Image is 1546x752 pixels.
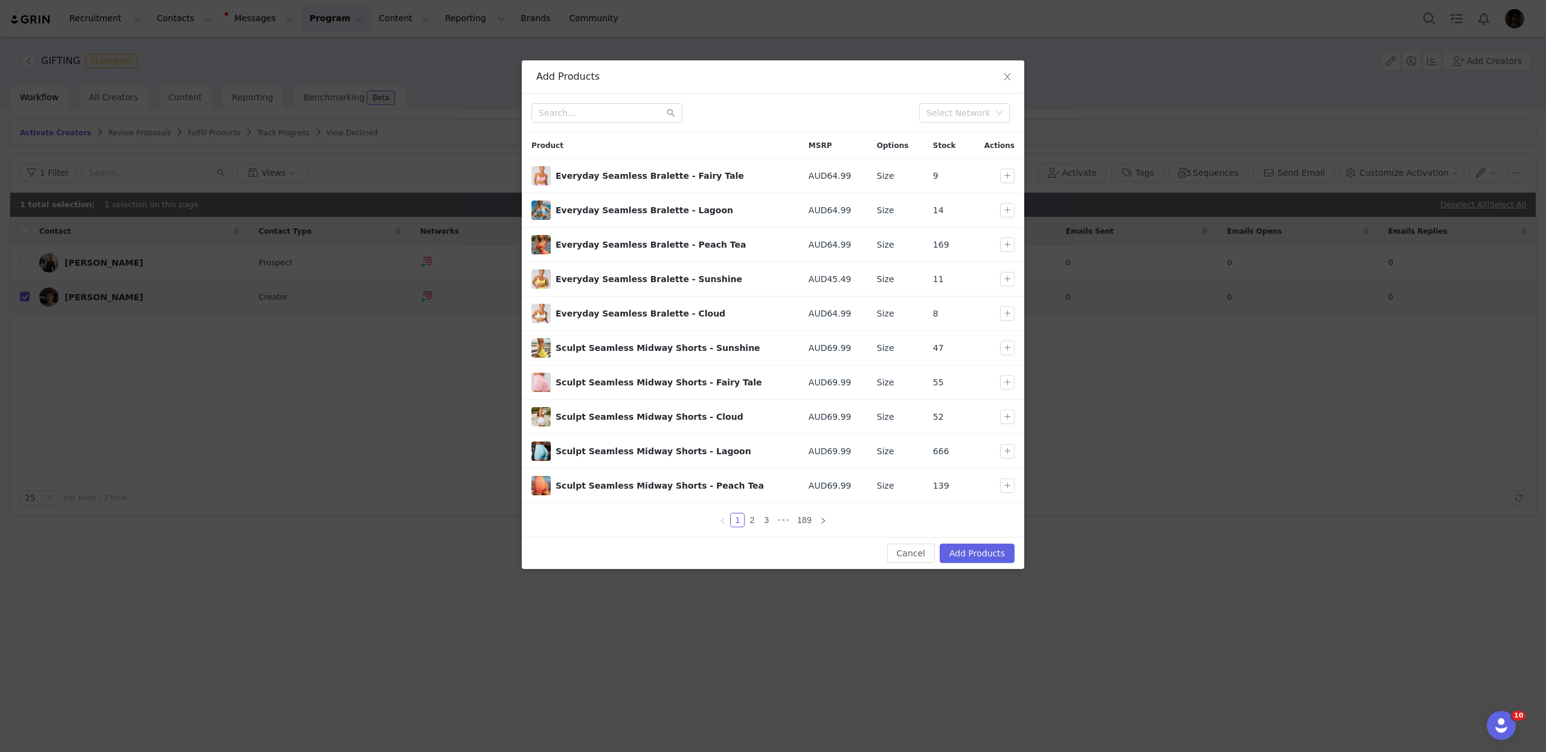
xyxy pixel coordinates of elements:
span: 9 [933,170,938,182]
span: Stock [933,140,956,151]
div: Sculpt Seamless Midway Shorts - Fairy Tale [556,376,789,389]
div: Size [877,170,914,182]
span: 8 [933,307,938,320]
div: Size [877,445,914,458]
span: AUD69.99 [809,445,852,458]
span: 52 [933,411,944,423]
span: AUD64.99 [809,307,852,320]
span: 11 [933,273,944,286]
img: HBxMN_Webcrops_0018_IMG_5012_done.jpg [531,304,551,323]
li: 1 [730,513,745,527]
span: 47 [933,342,944,355]
div: Size [877,273,914,286]
a: 2 [745,513,759,527]
button: Add Products [940,544,1015,563]
span: Sculpt Seamless Midway Shorts - Sunshine [531,338,551,358]
button: Close [990,60,1024,94]
span: Everyday Seamless Bralette - Sunshine [531,269,551,289]
span: 666 [933,445,949,458]
a: 189 [794,513,815,527]
span: AUD69.99 [809,342,852,355]
div: Size [877,480,914,492]
div: Everyday Seamless Bralette - Sunshine [556,273,789,286]
span: Everyday Seamless Bralette - Fairy Tale [531,166,551,185]
li: 3 [759,513,774,527]
li: Next 3 Pages [774,513,793,527]
i: icon: left [719,517,726,524]
span: Sculpt Seamless Midway Shorts - Fairy Tale [531,373,551,392]
div: Everyday Seamless Bralette - Cloud [556,307,789,320]
img: HBxMN_Webcrops_0037_IMG_4538_done.jpg [531,269,551,289]
span: Everyday Seamless Bralette - Cloud [531,304,551,323]
span: Everyday Seamless Bralette - Lagoon [531,201,551,220]
input: Search... [531,103,682,123]
span: ••• [774,513,793,527]
img: IMG_5242_done_web.jpg [531,235,551,254]
img: IMG_6939_done_web_30b240c9-d39f-4e38-9827-8397b65c4d56.jpg [531,407,551,426]
div: Size [877,204,914,217]
img: hero_sculpt-seamless-restock-lagoon_3.jpg [531,442,551,461]
div: Sculpt Seamless Midway Shorts - Cloud [556,411,789,423]
div: Everyday Seamless Bralette - Fairy Tale [556,170,789,182]
span: Sculpt Seamless Midway Shorts - Peach Tea [531,476,551,495]
span: 14 [933,204,944,217]
i: icon: close [1002,72,1012,82]
div: Sculpt Seamless Midway Shorts - Lagoon [556,445,789,458]
i: icon: search [667,109,675,117]
div: Actions [970,133,1024,158]
div: Select Network [926,107,992,119]
div: Sculpt Seamless Midway Shorts - Peach Tea [556,480,789,492]
div: Everyday Seamless Bralette - Peach Tea [556,239,789,251]
a: 3 [760,513,773,527]
span: AUD64.99 [809,239,852,251]
span: AUD69.99 [809,411,852,423]
span: MSRP [809,140,832,151]
span: AUD69.99 [809,376,852,389]
button: Cancel [887,544,935,563]
span: 169 [933,239,949,251]
div: Size [877,239,914,251]
span: Options [877,140,909,151]
div: Size [877,411,914,423]
span: Sculpt Seamless Midway Shorts - Cloud [531,407,551,426]
div: Everyday Seamless Bralette - Lagoon [556,204,789,217]
div: Add Products [536,70,1010,83]
span: 10 [1512,711,1525,721]
img: IMG_3279_done_web_6ba579f8-0110-4b86-94bf-b4d2b11ff85d.jpg [531,201,551,220]
img: IMG_3226_done_web.jpg [531,476,551,495]
i: icon: right [820,517,827,524]
span: Sculpt Seamless Midway Shorts - Lagoon [531,442,551,461]
span: Product [531,140,563,151]
div: Sculpt Seamless Midway Shorts - Sunshine [556,342,789,355]
span: 139 [933,480,949,492]
li: 189 [793,513,815,527]
span: AUD64.99 [809,170,852,182]
li: Next Page [816,513,830,527]
span: AUD45.49 [809,273,852,286]
img: HBxMN_Webcrops_0079_IMG_4787_done.jpg [531,373,551,392]
span: AUD69.99 [809,480,852,492]
div: Size [877,342,914,355]
iframe: Intercom live chat [1487,711,1516,740]
div: Size [877,307,914,320]
span: Everyday Seamless Bralette - Peach Tea [531,235,551,254]
a: 1 [731,513,744,527]
span: 55 [933,376,944,389]
li: Previous Page [716,513,730,527]
span: AUD64.99 [809,204,852,217]
i: icon: down [996,109,1003,118]
img: HBxMN_Webcrops_0089_IMG_4634_done.jpg [531,166,551,185]
img: IMG_4107_done_web.jpg [531,338,551,358]
div: Size [877,376,914,389]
